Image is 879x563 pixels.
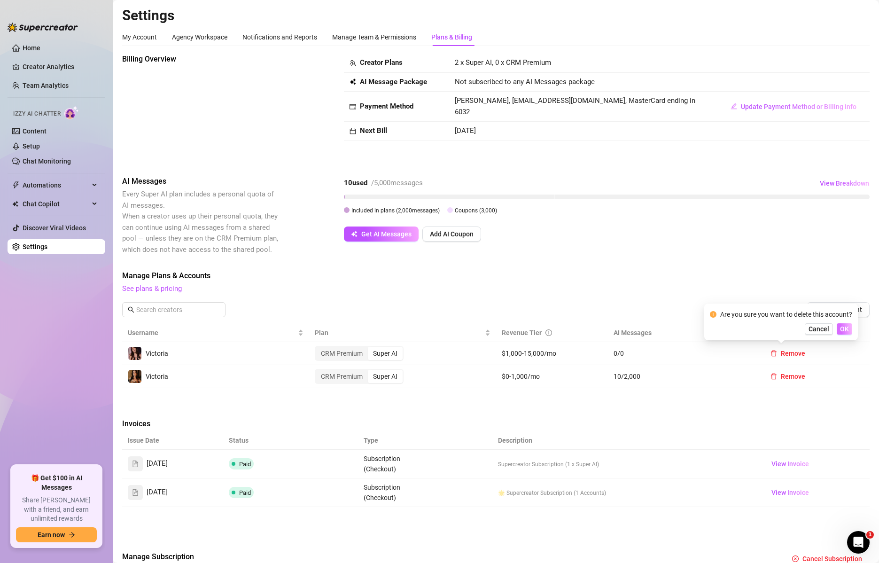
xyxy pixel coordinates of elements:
[128,328,296,338] span: Username
[16,496,97,524] span: Share [PERSON_NAME] with a friend, and earn unlimited rewards
[23,142,40,150] a: Setup
[316,347,368,360] div: CRM Premium
[768,487,813,498] a: View Invoice
[132,461,139,467] span: file-text
[146,373,168,380] span: Victoria
[723,99,864,114] button: Update Payment Method or Billing Info
[12,201,18,207] img: Chat Copilot
[545,329,552,336] span: info-circle
[781,373,805,380] span: Remove
[496,342,608,365] td: $1,000-15,000/mo
[344,227,419,242] button: Get AI Messages
[122,284,182,293] a: See plans & pricing
[807,302,870,317] button: Add Account
[360,102,413,110] strong: Payment Method
[12,181,20,189] span: thunderbolt
[315,346,404,361] div: segmented control
[763,346,813,361] button: Remove
[360,78,427,86] strong: AI Message Package
[763,369,813,384] button: Remove
[422,227,481,242] button: Add AI Coupon
[122,54,280,65] span: Billing Overview
[360,58,403,67] strong: Creator Plans
[840,325,849,333] span: OK
[431,32,472,42] div: Plans & Billing
[614,371,752,382] span: 10 / 2,000
[122,270,870,281] span: Manage Plans & Accounts
[23,127,47,135] a: Content
[805,323,833,335] button: Cancel
[770,373,777,380] span: delete
[710,311,716,318] span: exclamation-circle
[315,328,483,338] span: Plan
[731,103,737,109] span: edit
[358,431,425,450] th: Type
[455,96,695,116] span: [PERSON_NAME], [EMAIL_ADDRESS][DOMAIN_NAME], MasterCard ending in 6032
[223,431,358,450] th: Status
[8,23,78,32] img: logo-BBDzfeDw.svg
[608,324,757,342] th: AI Messages
[172,32,227,42] div: Agency Workspace
[315,369,404,384] div: segmented control
[23,243,47,250] a: Settings
[122,551,373,563] span: Manage Subscription
[364,455,400,473] span: Subscription (Checkout)
[771,487,809,498] span: View Invoice
[344,179,367,187] strong: 10 used
[351,207,440,214] span: Included in plans ( 2,000 messages)
[136,305,212,315] input: Search creators
[781,350,805,357] span: Remove
[128,347,141,360] img: Victoria
[64,106,79,119] img: AI Chatter
[364,484,400,501] span: Subscription (Checkout)
[122,190,278,254] span: Every Super AI plan includes a personal quota of AI messages. When a creator uses up their person...
[368,370,403,383] div: Super AI
[455,126,476,135] span: [DATE]
[866,531,874,539] span: 1
[128,370,141,383] img: Victoria
[820,180,869,187] span: View Breakdown
[502,329,542,336] span: Revenue Tier
[819,176,870,191] button: View Breakdown
[23,224,86,232] a: Discover Viral Videos
[13,109,61,118] span: Izzy AI Chatter
[350,103,356,110] span: credit-card
[360,126,387,135] strong: Next Bill
[16,474,97,492] span: 🎁 Get $100 in AI Messages
[455,77,595,88] span: Not subscribed to any AI Messages package
[23,59,98,74] a: Creator Analytics
[122,431,223,450] th: Issue Date
[242,32,317,42] div: Notifications and Reports
[768,458,813,469] a: View Invoice
[430,230,474,238] span: Add AI Coupon
[147,458,168,469] span: [DATE]
[496,365,608,388] td: $0-1,000/mo
[720,309,852,320] div: Are you sure you want to delete this account?
[122,324,309,342] th: Username
[309,324,496,342] th: Plan
[361,230,412,238] span: Get AI Messages
[132,489,139,496] span: file-text
[122,176,280,187] span: AI Messages
[147,487,168,498] span: [DATE]
[23,178,89,193] span: Automations
[371,179,423,187] span: / 5,000 messages
[350,128,356,134] span: calendar
[492,431,762,450] th: Description
[16,527,97,542] button: Earn nowarrow-right
[128,306,134,313] span: search
[455,58,551,67] span: 2 x Super AI, 0 x CRM Premium
[23,196,89,211] span: Chat Copilot
[847,531,870,554] iframe: Intercom live chat
[239,461,251,468] span: Paid
[122,32,157,42] div: My Account
[69,532,75,538] span: arrow-right
[771,459,809,469] span: View Invoice
[614,348,752,359] span: 0 / 0
[122,418,280,430] span: Invoices
[455,207,497,214] span: Coupons ( 3,000 )
[741,103,856,110] span: Update Payment Method or Billing Info
[770,350,777,357] span: delete
[498,490,606,496] span: 🌟 Supercreator Subscription (1 Accounts)
[23,157,71,165] a: Chat Monitoring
